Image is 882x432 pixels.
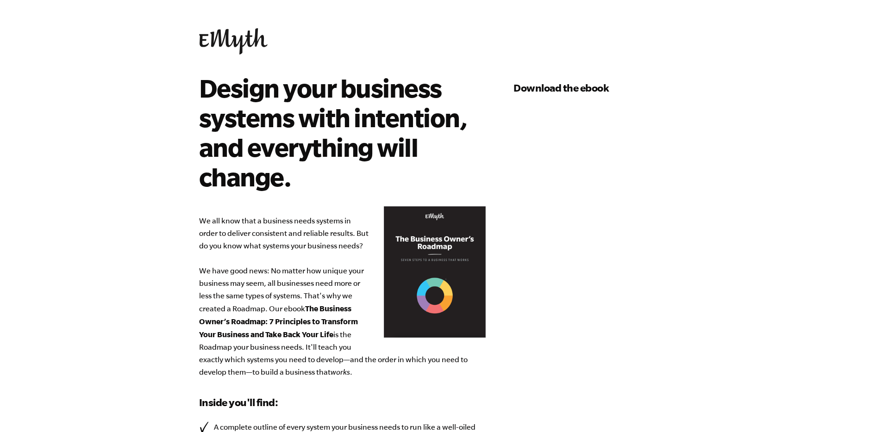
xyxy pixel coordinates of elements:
[199,395,486,410] h3: Inside you'll find:
[199,28,268,55] img: EMyth
[331,368,350,376] em: works
[199,215,486,378] p: We all know that a business needs systems in order to deliver consistent and reliable results. Bu...
[199,73,473,191] h2: Design your business systems with intention, and everything will change.
[513,80,683,95] h3: Download the ebook
[199,304,358,339] b: The Business Owner’s Roadmap: 7 Principles to Transform Your Business and Take Back Your Life
[384,206,486,338] img: Business Owners Roadmap Cover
